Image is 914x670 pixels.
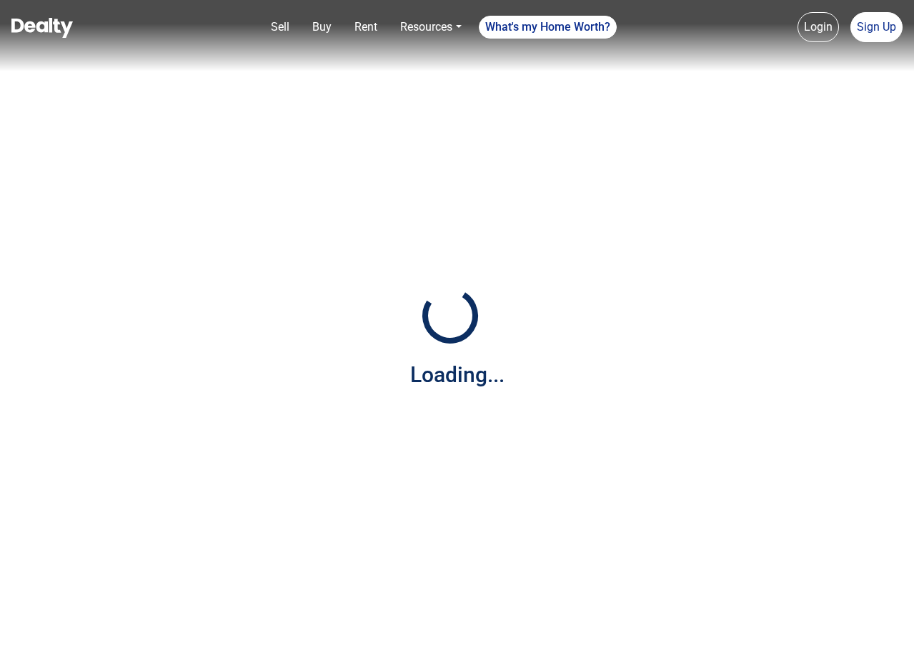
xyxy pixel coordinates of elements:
a: What's my Home Worth? [479,16,617,39]
a: Sign Up [850,12,903,42]
a: Buy [307,13,337,41]
a: Resources [394,13,467,41]
iframe: BigID CMP Widget [7,627,50,670]
div: Loading... [410,359,505,391]
a: Sell [265,13,295,41]
img: Dealty - Buy, Sell & Rent Homes [11,18,73,38]
a: Rent [349,13,383,41]
a: Login [798,12,839,42]
img: Loading [414,280,486,351]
